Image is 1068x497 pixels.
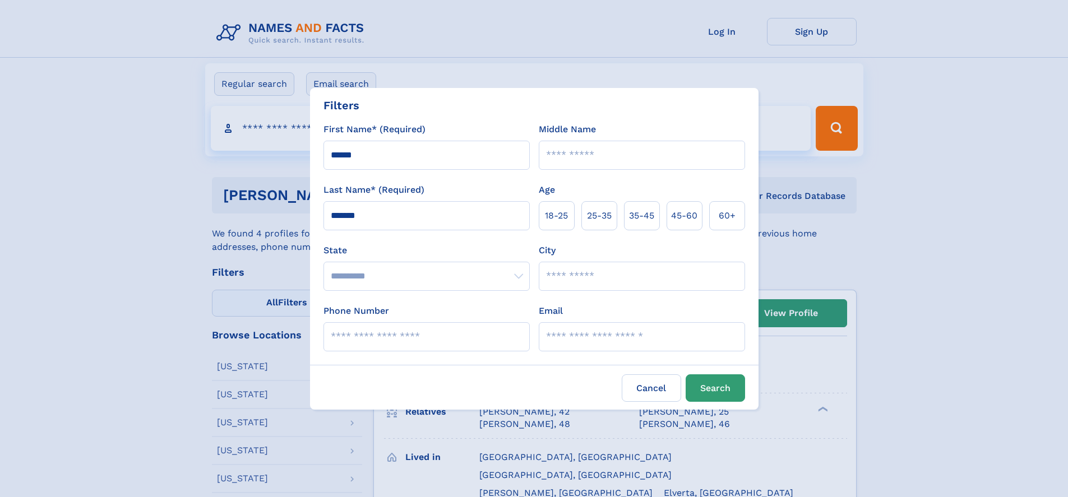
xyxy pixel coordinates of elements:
[545,209,568,222] span: 18‑25
[539,244,556,257] label: City
[323,183,424,197] label: Last Name* (Required)
[671,209,697,222] span: 45‑60
[323,97,359,114] div: Filters
[323,244,530,257] label: State
[539,123,596,136] label: Middle Name
[539,183,555,197] label: Age
[587,209,612,222] span: 25‑35
[629,209,654,222] span: 35‑45
[719,209,736,222] span: 60+
[323,304,389,318] label: Phone Number
[686,374,745,402] button: Search
[323,123,426,136] label: First Name* (Required)
[539,304,563,318] label: Email
[622,374,681,402] label: Cancel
